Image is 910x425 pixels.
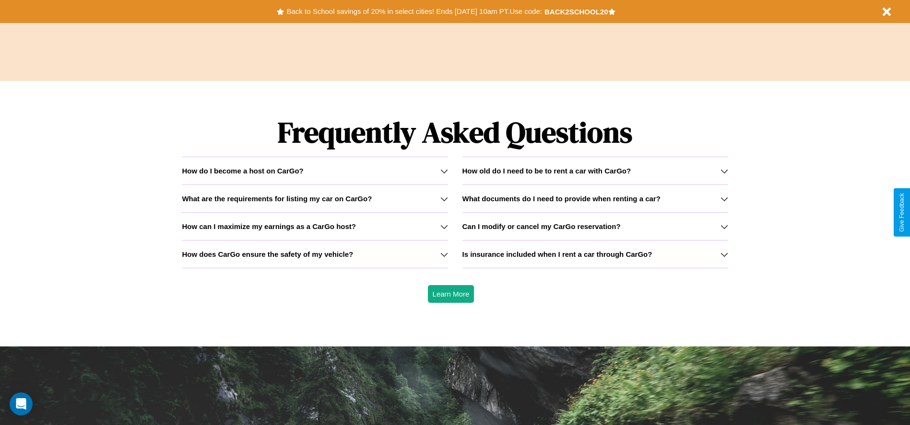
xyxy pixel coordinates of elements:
[182,167,303,175] h3: How do I become a host on CarGo?
[462,250,652,258] h3: Is insurance included when I rent a car through CarGo?
[182,250,353,258] h3: How does CarGo ensure the safety of my vehicle?
[182,108,728,157] h1: Frequently Asked Questions
[182,195,372,203] h3: What are the requirements for listing my car on CarGo?
[544,8,608,16] b: BACK2SCHOOL20
[462,222,621,230] h3: Can I modify or cancel my CarGo reservation?
[898,193,905,232] div: Give Feedback
[10,392,33,415] div: Open Intercom Messenger
[284,5,544,18] button: Back to School savings of 20% in select cities! Ends [DATE] 10am PT.Use code:
[462,195,661,203] h3: What documents do I need to provide when renting a car?
[428,285,474,303] button: Learn More
[182,222,356,230] h3: How can I maximize my earnings as a CarGo host?
[462,167,631,175] h3: How old do I need to be to rent a car with CarGo?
